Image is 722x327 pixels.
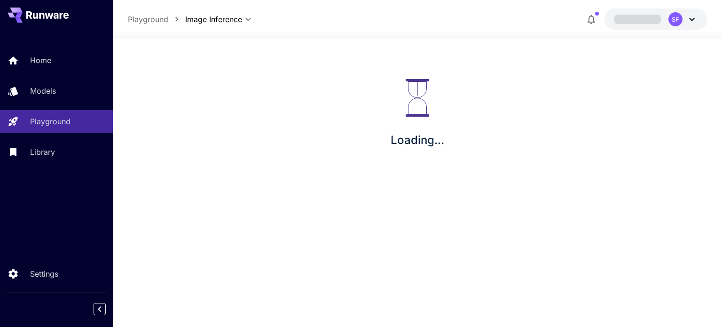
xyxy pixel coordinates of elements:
p: Playground [30,116,71,127]
p: Loading... [391,132,444,149]
div: Collapse sidebar [101,301,113,318]
a: Playground [128,14,168,25]
div: SF [668,12,683,26]
p: Library [30,146,55,158]
p: Settings [30,268,58,279]
nav: breadcrumb [128,14,185,25]
p: Home [30,55,51,66]
p: Models [30,85,56,96]
button: SF [604,8,707,30]
button: Collapse sidebar [94,303,106,315]
span: Image Inference [185,14,242,25]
